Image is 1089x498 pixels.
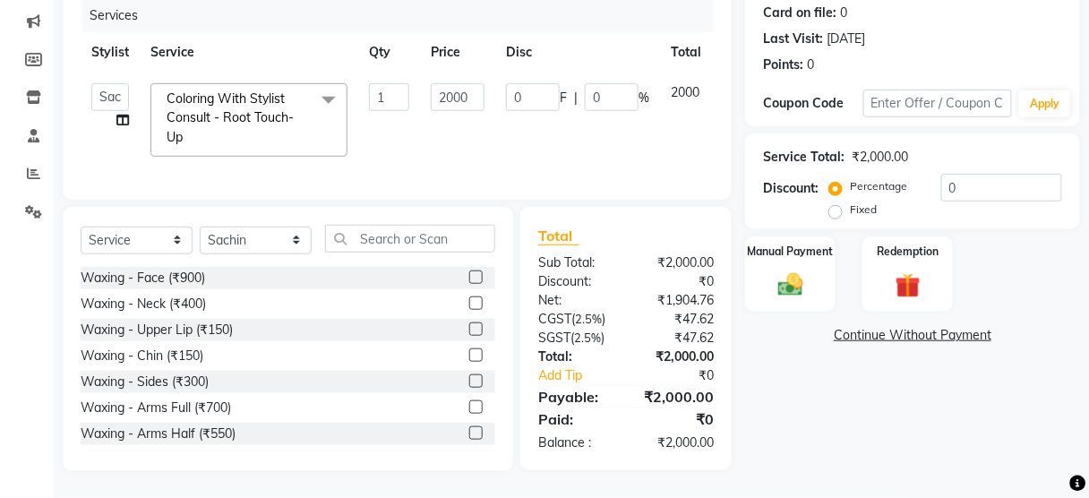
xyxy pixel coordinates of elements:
a: x [183,129,191,145]
span: | [574,89,578,107]
th: Price [420,32,495,73]
span: F [560,89,567,107]
img: _cash.svg [770,270,811,299]
div: Coupon Code [763,94,862,113]
th: Total [660,32,712,73]
div: ( ) [525,310,626,329]
div: Card on file: [763,4,836,22]
div: Net: [525,291,626,310]
div: ₹2,000.00 [626,386,727,408]
div: 0 [840,4,847,22]
div: ₹2,000.00 [626,434,727,452]
div: Points: [763,56,803,74]
label: Fixed [850,202,877,218]
th: Qty [358,32,420,73]
div: ₹2,000.00 [626,348,727,366]
label: Redemption [877,244,939,260]
span: % [639,89,649,107]
span: SGST [538,330,570,346]
div: ₹2,000.00 [852,148,908,167]
div: Service Total: [763,148,845,167]
div: Waxing - Upper Lip (₹150) [81,321,233,339]
div: ₹47.62 [626,310,727,329]
th: Action [712,32,771,73]
div: Waxing - Arms Half (₹550) [81,425,236,443]
div: Waxing - Face (₹900) [81,269,205,288]
div: Last Visit: [763,30,823,48]
div: Balance : [525,434,626,452]
div: Discount: [763,179,819,198]
div: ₹0 [643,366,727,385]
a: Continue Without Payment [749,326,1076,345]
a: Add Tip [525,366,643,385]
div: Waxing - Sides (₹300) [81,373,209,391]
div: [DATE] [827,30,865,48]
div: Waxing - Arms Full (₹700) [81,399,231,417]
div: Paid: [525,408,626,430]
div: ( ) [525,329,626,348]
label: Percentage [850,178,907,194]
div: Discount: [525,272,626,291]
img: _gift.svg [887,270,929,302]
div: 0 [807,56,814,74]
label: Manual Payment [748,244,834,260]
div: Payable: [525,386,626,408]
span: Coloring With Stylist Consult - Root Touch-Up [167,90,294,145]
div: ₹0 [626,272,727,291]
th: Disc [495,32,660,73]
div: ₹47.62 [626,329,727,348]
span: 2.5% [575,312,602,326]
span: 2.5% [574,331,601,345]
div: ₹2,000.00 [626,253,727,272]
input: Search or Scan [325,225,495,253]
div: Total: [525,348,626,366]
div: Sub Total: [525,253,626,272]
th: Service [140,32,358,73]
div: ₹1,904.76 [626,291,727,310]
div: Waxing - Neck (₹400) [81,295,206,313]
th: Stylist [81,32,140,73]
div: Waxing - Chin (₹150) [81,347,203,365]
span: CGST [538,311,571,327]
input: Enter Offer / Coupon Code [863,90,1013,117]
button: Apply [1019,90,1070,117]
span: 2000 [671,84,699,100]
span: Total [538,227,579,245]
div: ₹0 [626,408,727,430]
